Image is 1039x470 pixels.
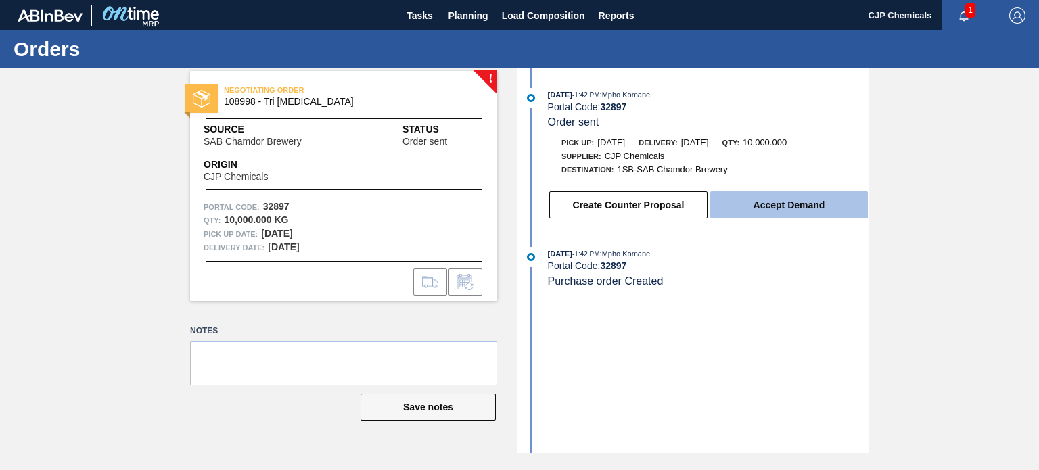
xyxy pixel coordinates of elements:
span: [DATE] [548,91,572,99]
strong: 32897 [600,101,626,112]
span: 1 [965,3,975,18]
button: Notifications [942,6,986,25]
div: Go to Load Composition [413,268,447,296]
span: : Mpho Komane [600,91,651,99]
span: [DATE] [597,137,625,147]
button: Accept Demand [710,191,868,218]
span: [DATE] [681,137,709,147]
span: Destination: [561,166,614,174]
button: Create Counter Proposal [549,191,708,218]
span: Tasks [405,7,435,24]
span: NEGOTIATING ORDER [224,83,413,97]
span: Status [402,122,484,137]
span: Reports [599,7,634,24]
div: Portal Code: [548,101,869,112]
span: [DATE] [548,250,572,258]
span: Purchase order Created [548,275,664,287]
span: 10,000.000 [743,137,787,147]
button: Save notes [361,394,496,421]
span: CJP Chemicals [605,151,665,161]
span: Origin [204,158,302,172]
h1: Orders [14,41,254,57]
div: Portal Code: [548,260,869,271]
span: Source [204,122,342,137]
strong: [DATE] [268,241,299,252]
img: status [193,90,210,108]
span: - 1:42 PM [572,91,600,99]
div: Inform order change [448,268,482,296]
img: TNhmsLtSVTkK8tSr43FrP2fwEKptu5GPRR3wAAAABJRU5ErkJggg== [18,9,83,22]
span: Delivery: [639,139,677,147]
span: 1SB-SAB Chamdor Brewery [617,164,727,174]
img: Logout [1009,7,1025,24]
span: Pick up Date: [204,227,258,241]
img: atual [527,253,535,261]
span: Pick up: [561,139,594,147]
strong: [DATE] [261,228,292,239]
span: Portal Code: [204,200,260,214]
span: Order sent [402,137,447,147]
strong: 32897 [600,260,626,271]
span: Load Composition [502,7,585,24]
span: Planning [448,7,488,24]
span: Order sent [548,116,599,128]
strong: 32897 [263,201,290,212]
span: Qty: [722,139,739,147]
span: 108998 - Tri Sodium Citrate [224,97,469,107]
span: - 1:42 PM [572,250,600,258]
strong: 10,000.000 KG [224,214,288,225]
span: Supplier: [561,152,601,160]
span: CJP Chemicals [204,172,268,182]
span: SAB Chamdor Brewery [204,137,302,147]
span: Qty : [204,214,221,227]
label: Notes [190,321,497,341]
span: Delivery Date: [204,241,264,254]
img: atual [527,94,535,102]
span: : Mpho Komane [600,250,651,258]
